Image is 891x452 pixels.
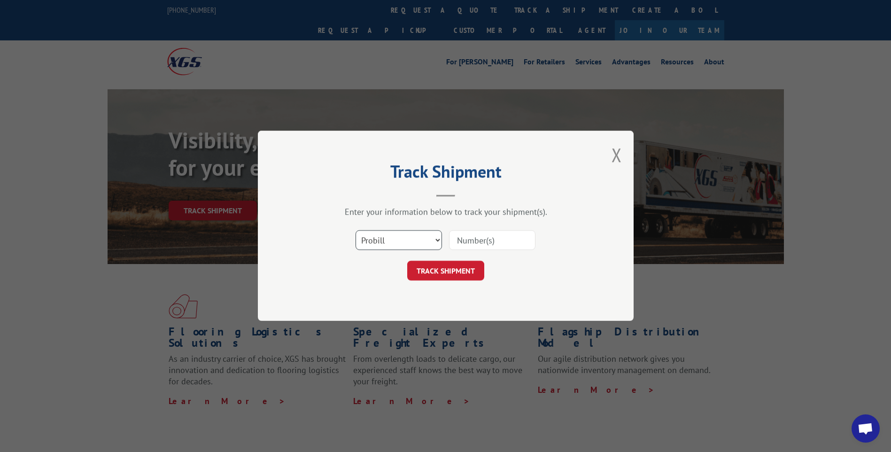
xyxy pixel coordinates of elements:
[305,207,587,218] div: Enter your information below to track your shipment(s).
[407,261,484,281] button: TRACK SHIPMENT
[852,414,880,443] div: Open chat
[305,165,587,183] h2: Track Shipment
[449,231,535,250] input: Number(s)
[612,142,622,167] button: Close modal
